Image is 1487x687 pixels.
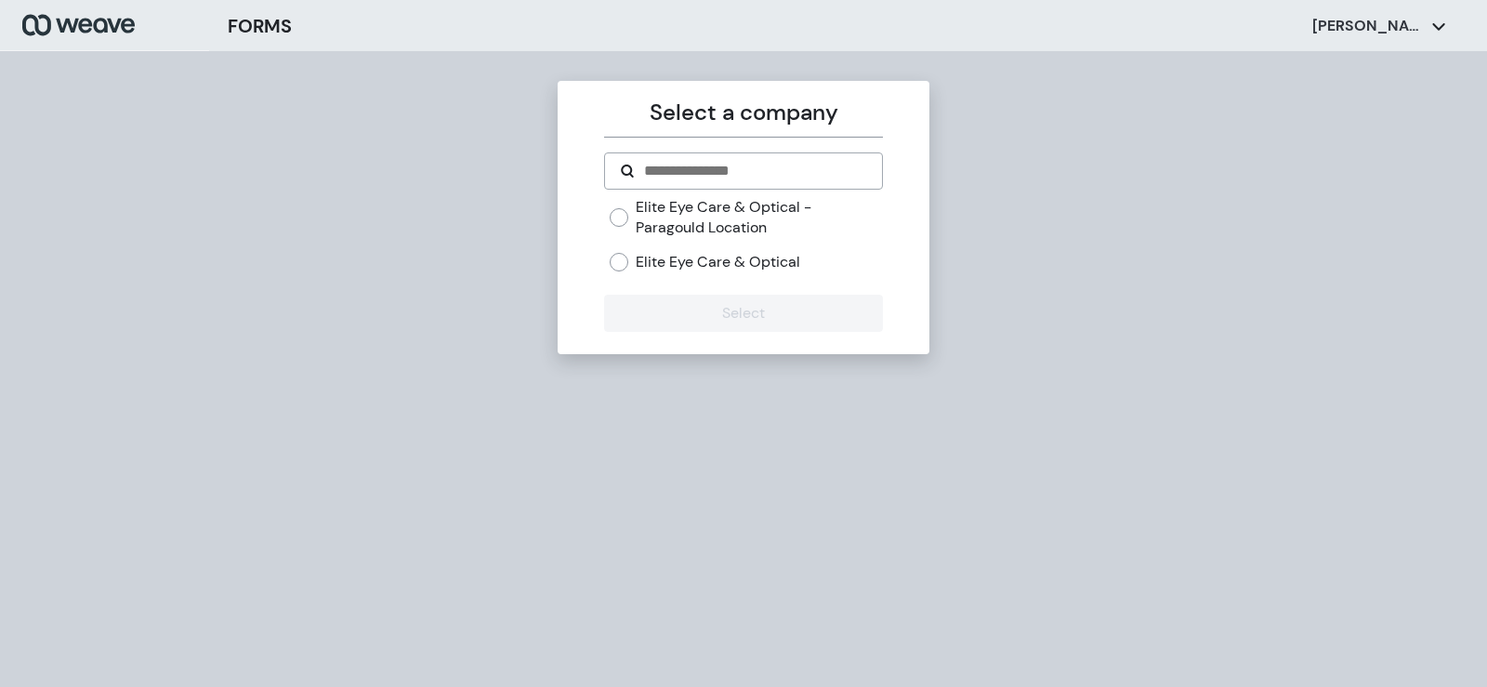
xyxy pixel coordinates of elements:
[636,197,882,237] label: Elite Eye Care & Optical - Paragould Location
[604,96,882,129] p: Select a company
[604,295,882,332] button: Select
[228,12,292,40] h3: FORMS
[1312,16,1424,36] p: [PERSON_NAME]
[636,252,800,272] label: Elite Eye Care & Optical
[642,160,866,182] input: Search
